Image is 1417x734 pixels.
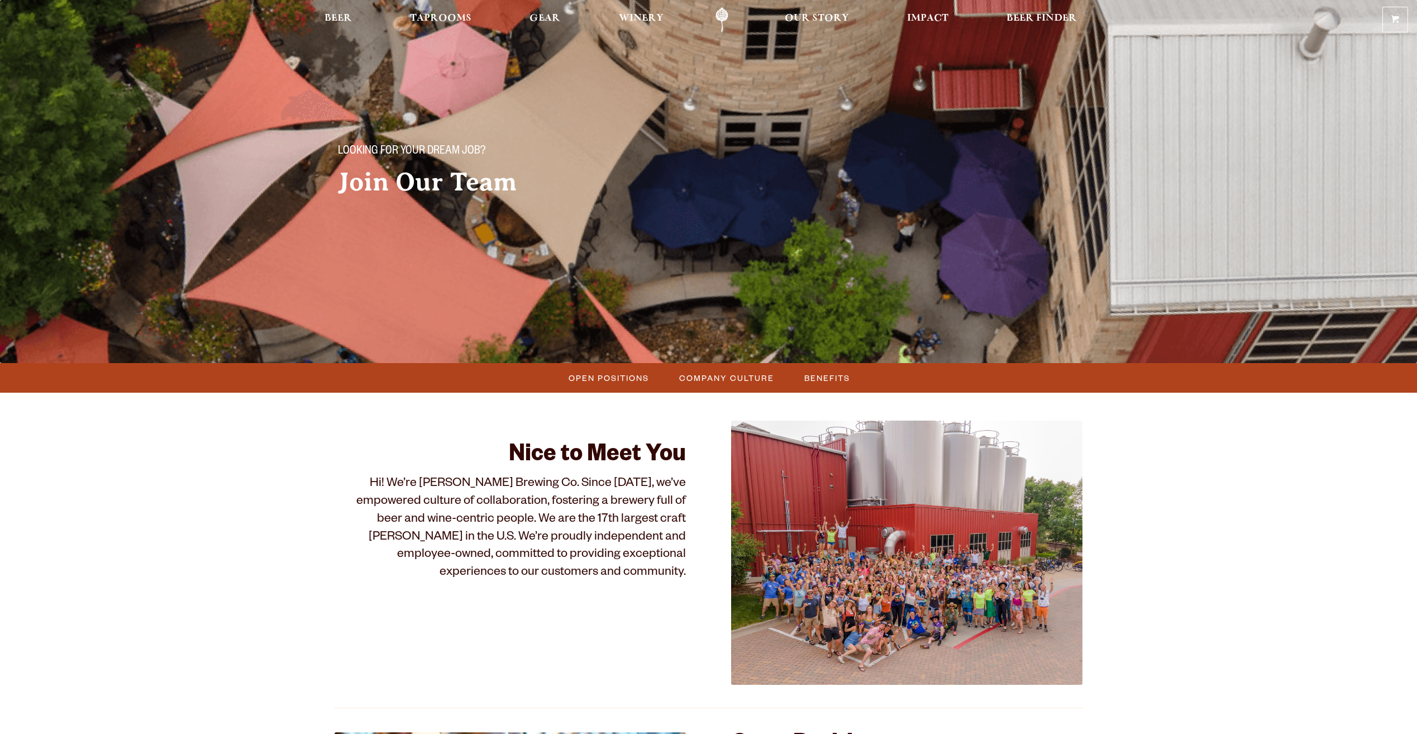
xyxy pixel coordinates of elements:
a: Our Story [777,7,856,32]
span: Hi! We’re [PERSON_NAME] Brewing Co. Since [DATE], we’ve empowered culture of collaboration, foste... [356,478,686,580]
span: Beer Finder [1006,14,1077,23]
span: Taprooms [410,14,471,23]
a: Beer [317,7,359,32]
span: Company Culture [679,370,774,386]
a: Taprooms [403,7,479,32]
span: Our Story [785,14,849,23]
a: Company Culture [672,370,780,386]
a: Gear [522,7,567,32]
span: Open Positions [569,370,649,386]
span: Looking for your dream job? [338,145,485,159]
a: Beer Finder [999,7,1084,32]
a: Odell Home [701,7,743,32]
span: Benefits [804,370,850,386]
span: Beer [325,14,352,23]
span: Impact [907,14,948,23]
h2: Nice to Meet You [335,443,686,470]
a: Open Positions [562,370,655,386]
span: Winery [619,14,664,23]
span: Gear [529,14,560,23]
img: 51399232252_e3c7efc701_k (2) [731,421,1083,684]
a: Winery [612,7,671,32]
a: Impact [900,7,956,32]
a: Benefits [798,370,856,386]
h2: Join Our Team [338,168,686,196]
